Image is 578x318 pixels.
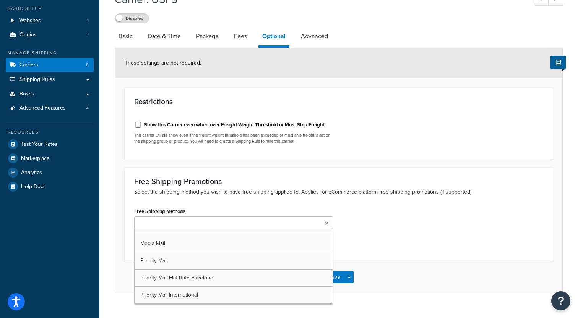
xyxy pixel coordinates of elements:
a: Help Docs [6,180,94,194]
div: Basic Setup [6,5,94,12]
span: Media Mail [140,239,165,247]
span: Origins [19,32,37,38]
a: Priority Mail [135,252,333,269]
label: Free Shipping Methods [134,208,185,214]
a: Shipping Rules [6,73,94,87]
span: 1 [87,32,89,38]
a: Media Mail [135,235,333,252]
span: Marketplace [21,155,50,162]
span: Priority Mail Flat Rate Envelope [140,274,213,282]
a: Basic [115,27,136,45]
a: Websites1 [6,14,94,28]
span: Carriers [19,62,38,68]
a: Advanced Features4 [6,101,94,115]
div: Resources [6,129,94,136]
span: Analytics [21,169,42,176]
a: Optional [258,27,289,48]
button: Show Help Docs [550,56,566,69]
li: Carriers [6,58,94,72]
span: Boxes [19,91,34,97]
a: Priority Mail International [135,287,333,303]
div: Manage Shipping [6,50,94,56]
h3: Restrictions [134,97,543,106]
span: Test Your Rates [21,141,58,148]
span: 1 [87,18,89,24]
p: This carrier will still show even if the freight weight threshold has been exceeded or must ship ... [134,132,333,144]
a: Test Your Rates [6,137,94,151]
button: Save [324,271,345,283]
span: These settings are not required. [125,59,201,67]
a: Advanced [297,27,332,45]
button: Open Resource Center [551,291,570,310]
span: Advanced Features [19,105,66,111]
p: Select the shipping method you wish to have free shipping applied to. Applies for eCommerce platf... [134,188,543,196]
span: 4 [86,105,89,111]
li: Advanced Features [6,101,94,115]
span: 8 [86,62,89,68]
a: Boxes [6,87,94,101]
span: Shipping Rules [19,76,55,83]
a: Analytics [6,166,94,179]
a: Fees [230,27,251,45]
label: Disabled [115,14,149,23]
span: Help Docs [21,184,46,190]
li: Websites [6,14,94,28]
span: Websites [19,18,41,24]
span: Priority Mail [140,257,167,265]
label: Show this Carrier even when over Freight Weight Threshold or Must Ship Freight [144,121,325,128]
a: Priority Mail Flat Rate Envelope [135,270,333,286]
h3: Free Shipping Promotions [134,177,543,186]
a: Carriers8 [6,58,94,72]
a: Marketplace [6,152,94,165]
li: Origins [6,28,94,42]
a: Origins1 [6,28,94,42]
a: Package [192,27,222,45]
span: Priority Mail International [140,291,198,299]
a: Date & Time [144,27,185,45]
